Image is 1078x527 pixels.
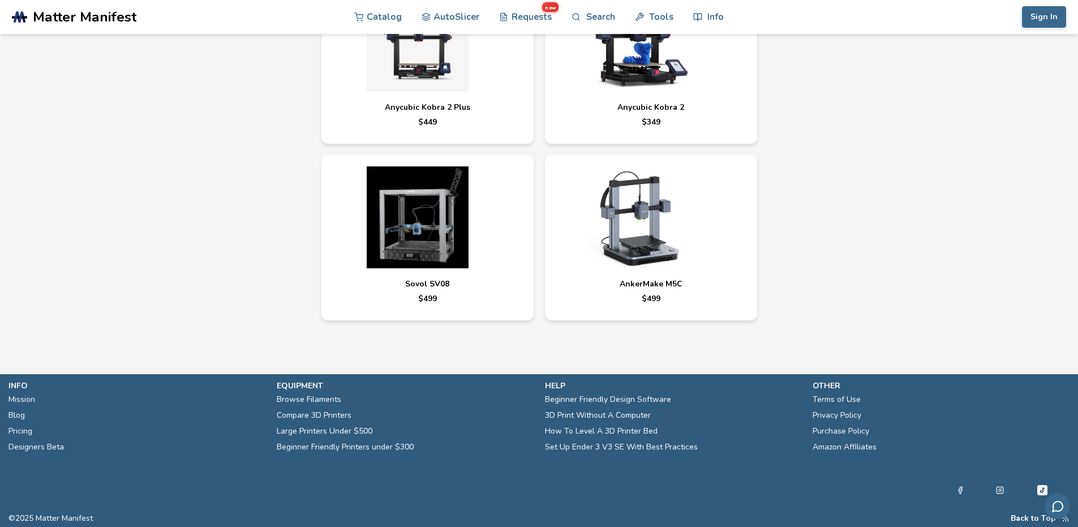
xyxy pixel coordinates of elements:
[996,483,1004,497] a: Instagram
[813,392,861,408] a: Terms of Use
[545,423,658,439] a: How To Level A 3D Printer Bed
[556,166,726,268] img: AnkerMake M5C
[956,483,964,497] a: Facebook
[556,280,746,289] h4: AnkerMake M5C
[813,408,861,423] a: Privacy Policy
[1011,514,1056,523] button: Back to Top
[8,423,32,439] a: Pricing
[813,423,869,439] a: Purchase Policy
[545,392,671,408] a: Beginner Friendly Design Software
[333,280,522,289] h4: Sovol SV08
[1036,483,1049,497] a: Tiktok
[277,392,341,408] a: Browse Filaments
[8,392,35,408] a: Mission
[277,408,351,423] a: Compare 3D Printers
[333,103,522,112] h4: Anycubic Kobra 2 Plus
[556,103,746,112] h4: Anycubic Kobra 2
[8,514,93,523] span: © 2025 Matter Manifest
[813,380,1070,392] p: other
[321,155,534,320] a: Sovol SV08$499
[1022,6,1066,28] button: Sign In
[813,439,877,455] a: Amazon Affiliates
[545,155,757,320] a: AnkerMake M5C$499
[333,166,503,268] img: Sovol SV08
[277,423,372,439] a: Large Printers Under $500
[1062,514,1070,523] a: RSS Feed
[333,118,522,127] p: $ 449
[8,439,64,455] a: Designers Beta
[545,408,651,423] a: 3D Print Without A Computer
[542,2,559,12] span: new
[1045,494,1070,519] button: Send feedback via email
[556,294,746,303] p: $ 499
[545,439,698,455] a: Set Up Ender 3 V3 SE With Best Practices
[277,380,534,392] p: equipment
[8,380,265,392] p: info
[277,439,414,455] a: Beginner Friendly Printers under $300
[556,118,746,127] p: $ 349
[8,408,25,423] a: Blog
[333,294,522,303] p: $ 499
[545,380,802,392] p: help
[33,9,136,25] span: Matter Manifest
